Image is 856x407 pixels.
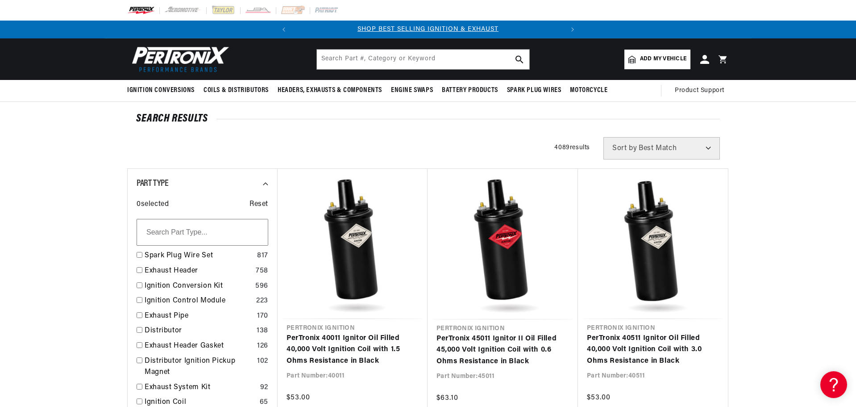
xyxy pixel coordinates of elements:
summary: Product Support [675,80,729,101]
a: PerTronix 40511 Ignitor Oil Filled 40,000 Volt Ignition Coil with 3.0 Ohms Resistance in Black [587,333,719,367]
span: Product Support [675,86,724,96]
slideshow-component: Translation missing: en.sections.announcements.announcement_bar [105,21,751,38]
span: 0 selected [137,199,169,210]
span: Add my vehicle [640,55,686,63]
summary: Engine Swaps [386,80,437,101]
span: Reset [249,199,268,210]
button: Translation missing: en.sections.announcements.previous_announcement [275,21,293,38]
a: PerTronix 40011 Ignitor Oil Filled 40,000 Volt Ignition Coil with 1.5 Ohms Resistance in Black [287,333,419,367]
a: Ignition Conversion Kit [145,281,252,292]
div: 138 [257,325,268,337]
span: Part Type [137,179,168,188]
summary: Battery Products [437,80,503,101]
input: Search Part Type... [137,219,268,246]
select: Sort by [603,137,720,159]
img: Pertronix [127,44,230,75]
div: 126 [257,340,268,352]
span: Headers, Exhausts & Components [278,86,382,95]
input: Search Part #, Category or Keyword [317,50,529,69]
summary: Motorcycle [565,80,612,101]
div: 223 [256,295,268,307]
span: Engine Swaps [391,86,433,95]
div: 596 [255,281,268,292]
a: Exhaust Header Gasket [145,340,253,352]
a: Distributor [145,325,253,337]
div: 102 [257,356,268,367]
a: Add my vehicle [624,50,690,69]
span: Ignition Conversions [127,86,195,95]
button: Translation missing: en.sections.announcements.next_announcement [564,21,582,38]
span: Battery Products [442,86,498,95]
span: Spark Plug Wires [507,86,561,95]
div: 817 [257,250,268,262]
span: Coils & Distributors [204,86,269,95]
a: Exhaust Pipe [145,310,253,322]
a: PerTronix 45011 Ignitor II Oil Filled 45,000 Volt Ignition Coil with 0.6 Ohms Resistance in Black [436,333,569,368]
button: search button [510,50,529,69]
summary: Coils & Distributors [199,80,273,101]
div: SEARCH RESULTS [136,114,720,123]
div: 92 [260,382,268,394]
summary: Spark Plug Wires [503,80,566,101]
a: Exhaust System Kit [145,382,257,394]
div: 1 of 2 [293,25,564,34]
a: Distributor Ignition Pickup Magnet [145,356,253,378]
div: 170 [257,310,268,322]
a: Ignition Control Module [145,295,253,307]
summary: Ignition Conversions [127,80,199,101]
a: Spark Plug Wire Set [145,250,253,262]
span: 4089 results [554,144,590,151]
a: Exhaust Header [145,265,252,277]
summary: Headers, Exhausts & Components [273,80,386,101]
span: Motorcycle [570,86,607,95]
div: 758 [256,265,268,277]
span: Sort by [612,145,637,152]
a: SHOP BEST SELLING IGNITION & EXHAUST [357,26,499,33]
div: Announcement [293,25,564,34]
